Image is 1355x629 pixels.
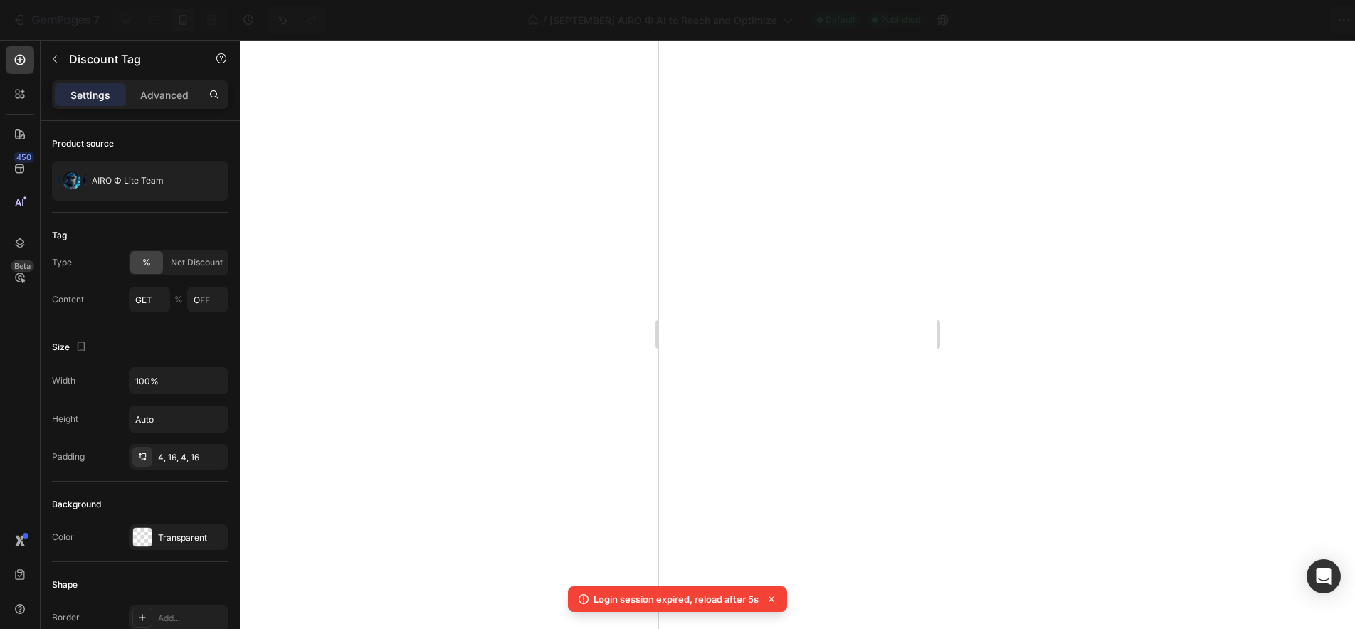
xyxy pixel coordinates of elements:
[158,532,225,544] div: Transparent
[543,13,547,28] span: /
[14,152,34,163] div: 450
[881,14,920,26] span: Published
[140,88,189,102] p: Advanced
[187,287,228,312] input: OFF
[158,612,225,625] div: Add...
[93,11,100,28] p: 7
[158,451,225,464] div: 4, 16, 4, 16
[130,368,228,393] input: Auto
[549,13,777,28] span: [SEPTEMBER] AIRO Φ AI to Reach and Optimize
[52,578,78,591] div: Shape
[130,406,228,432] input: Auto
[52,374,75,387] div: Width
[1208,6,1255,34] button: Save
[171,256,223,269] span: Net Discount
[52,498,101,511] div: Background
[1260,6,1320,34] button: Publish
[58,166,86,195] img: product feature img
[52,229,67,242] div: Tag
[174,293,183,306] span: %
[70,88,110,102] p: Settings
[11,260,34,272] div: Beta
[826,14,855,26] span: Default
[52,531,74,544] div: Color
[129,287,170,312] input: SALE
[52,450,85,463] div: Padding
[659,40,937,629] iframe: Design area
[52,293,84,306] div: Content
[594,592,759,606] p: Login session expired, reload after 5s
[52,256,72,269] div: Type
[1220,14,1243,26] span: Save
[1307,559,1341,593] div: Open Intercom Messenger
[142,256,151,269] span: %
[52,413,78,425] div: Height
[52,137,114,150] div: Product source
[52,338,90,357] div: Size
[6,6,106,34] button: 7
[52,611,80,624] div: Border
[69,51,190,68] p: Discount Tag
[92,176,164,186] p: AIRO Φ Lite Team
[268,6,326,34] div: Undo/Redo
[1272,13,1308,28] div: Publish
